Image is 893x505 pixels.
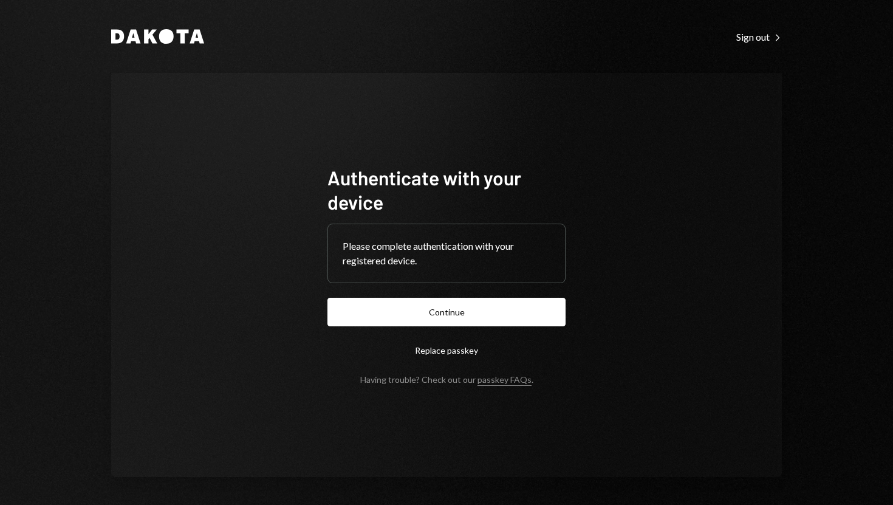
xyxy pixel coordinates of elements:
[327,336,566,365] button: Replace passkey
[360,374,533,385] div: Having trouble? Check out our .
[327,298,566,326] button: Continue
[477,374,532,386] a: passkey FAQs
[327,165,566,214] h1: Authenticate with your device
[736,31,782,43] div: Sign out
[736,30,782,43] a: Sign out
[343,239,550,268] div: Please complete authentication with your registered device.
